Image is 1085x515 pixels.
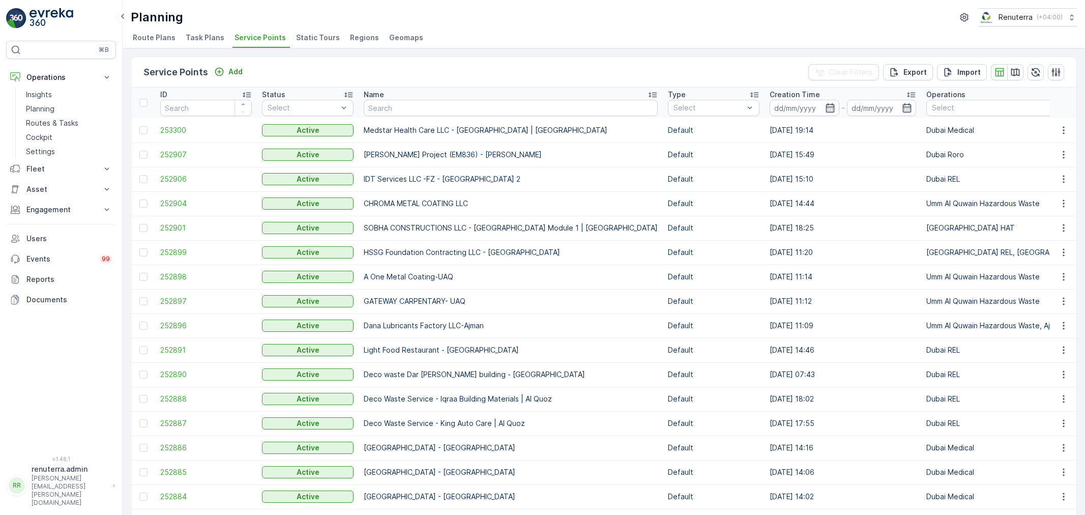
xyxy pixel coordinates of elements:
p: Active [297,198,319,209]
p: ( +04:00 ) [1037,13,1063,21]
span: Geomaps [389,33,423,43]
button: Active [262,295,354,307]
a: 252890 [160,369,252,380]
a: Cockpit [22,130,116,145]
button: Active [262,149,354,161]
p: - [841,102,845,114]
button: Active [262,197,354,210]
button: Active [262,368,354,381]
td: Default [663,436,765,460]
button: Active [262,491,354,503]
span: 252896 [160,321,252,331]
p: Renuterra [999,12,1033,22]
button: Renuterra(+04:00) [979,8,1077,26]
td: Default [663,313,765,338]
a: Users [6,228,116,249]
div: Toggle Row Selected [139,297,148,305]
td: Default [663,338,765,362]
td: Deco Waste Service - Iqraa Building Materials | Al Quoz [359,387,663,411]
input: Search [364,100,658,116]
a: 252884 [160,492,252,502]
a: 252901 [160,223,252,233]
td: Default [663,387,765,411]
td: Default [663,191,765,216]
p: ID [160,90,167,100]
span: 252891 [160,345,252,355]
p: Active [297,418,319,428]
span: 252898 [160,272,252,282]
td: [DATE] 11:14 [765,265,921,289]
p: Active [297,296,319,306]
span: 252885 [160,467,252,477]
p: Select [268,103,338,113]
p: Active [297,223,319,233]
td: Default [663,362,765,387]
button: Active [262,442,354,454]
td: Default [663,167,765,191]
td: Default [663,216,765,240]
div: Toggle Row Selected [139,493,148,501]
p: Cockpit [26,132,52,142]
p: Engagement [26,205,96,215]
p: ⌘B [99,46,109,54]
p: Status [262,90,285,100]
td: HSSG Foundation Contracting LLC - [GEOGRAPHIC_DATA] [359,240,663,265]
a: Reports [6,269,116,290]
a: 253300 [160,125,252,135]
a: 252906 [160,174,252,184]
div: Toggle Row Selected [139,248,148,256]
p: Clear Filters [829,67,873,77]
a: 252888 [160,394,252,404]
button: Fleet [6,159,116,179]
span: 252904 [160,198,252,209]
td: Dana Lubricants Factory LLC-Ajman [359,313,663,338]
p: Active [297,492,319,502]
p: Name [364,90,384,100]
a: Routes & Tasks [22,116,116,130]
div: Toggle Row Selected [139,175,148,183]
td: [DATE] 14:16 [765,436,921,460]
p: Planning [26,104,54,114]
div: Toggle Row Selected [139,419,148,427]
p: Insights [26,90,52,100]
td: Default [663,118,765,142]
button: Import [937,64,987,80]
td: Deco waste Dar [PERSON_NAME] building - [GEOGRAPHIC_DATA] [359,362,663,387]
td: [DATE] 11:12 [765,289,921,313]
span: Service Points [234,33,286,43]
div: Toggle Row Selected [139,346,148,354]
td: Deco Waste Service - King Auto Care | Al Quoz [359,411,663,436]
a: Planning [22,102,116,116]
p: Routes & Tasks [26,118,78,128]
div: Toggle Row Selected [139,273,148,281]
p: 99 [102,255,110,263]
button: Active [262,246,354,259]
td: Default [663,265,765,289]
p: Planning [131,9,183,25]
p: Active [297,394,319,404]
td: [GEOGRAPHIC_DATA] - [GEOGRAPHIC_DATA] [359,436,663,460]
td: [DATE] 18:25 [765,216,921,240]
td: A One Metal Coating-UAQ [359,265,663,289]
p: Active [297,150,319,160]
a: 252899 [160,247,252,257]
p: Active [297,247,319,257]
span: Regions [350,33,379,43]
a: 252907 [160,150,252,160]
p: Import [957,67,981,77]
button: RRrenuterra.admin[PERSON_NAME][EMAIL_ADDRESS][PERSON_NAME][DOMAIN_NAME] [6,464,116,507]
p: Settings [26,147,55,157]
p: Active [297,369,319,380]
p: Active [297,467,319,477]
p: Add [228,67,243,77]
td: Default [663,142,765,167]
span: v 1.48.1 [6,456,116,462]
div: Toggle Row Selected [139,224,148,232]
p: Active [297,443,319,453]
p: Creation Time [770,90,820,100]
img: Screenshot_2024-07-26_at_13.33.01.png [979,12,994,23]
